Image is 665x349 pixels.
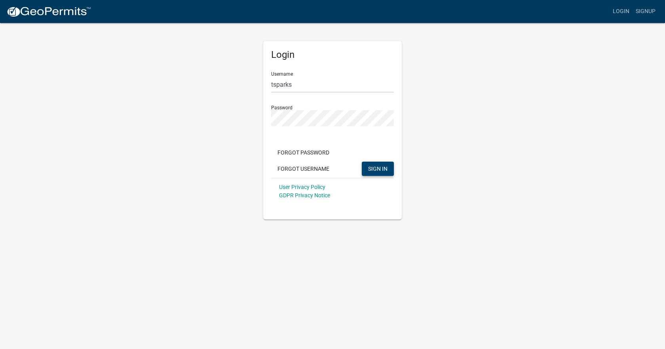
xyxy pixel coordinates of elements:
[279,184,325,190] a: User Privacy Policy
[271,162,336,176] button: Forgot Username
[279,192,330,198] a: GDPR Privacy Notice
[633,4,659,19] a: Signup
[610,4,633,19] a: Login
[271,49,394,61] h5: Login
[362,162,394,176] button: SIGN IN
[271,145,336,160] button: Forgot Password
[368,165,388,172] span: SIGN IN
